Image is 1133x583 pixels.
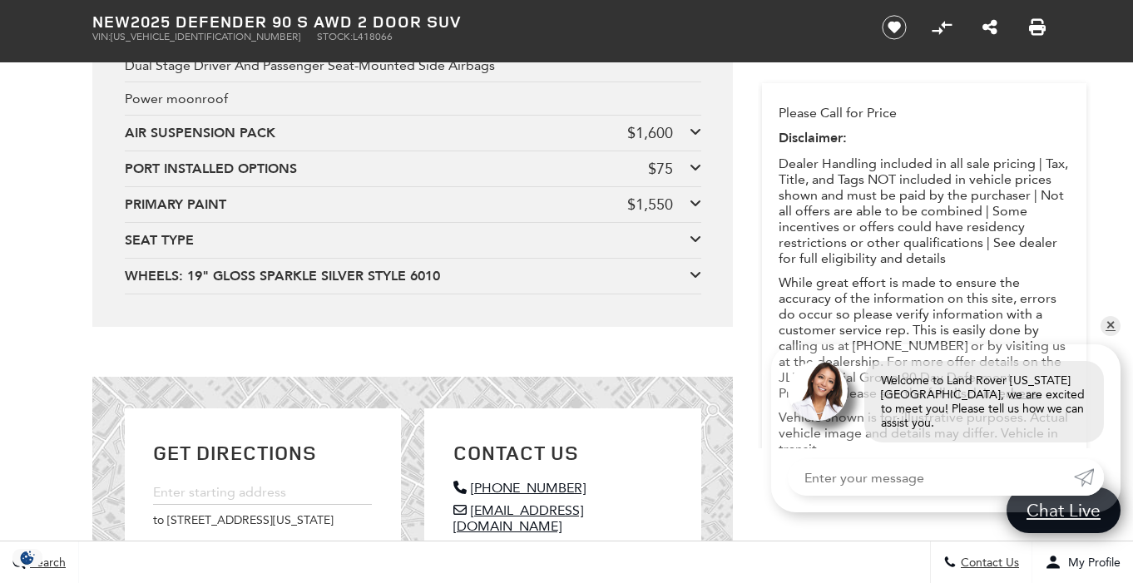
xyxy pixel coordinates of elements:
[627,195,673,214] div: $1,550
[317,31,353,42] span: Stock:
[125,49,701,82] div: Dual Stage Driver And Passenger Seat-Mounted Side Airbags
[8,549,47,566] section: Click to Open Cookie Consent Modal
[788,361,848,421] img: Agent profile photo
[125,160,648,178] div: PORT INSTALLED OPTIONS
[125,82,701,116] div: Power moonroof
[788,459,1074,496] input: Enter your message
[125,231,690,250] div: SEAT TYPE
[779,105,1070,121] p: Please Call for Price
[876,14,913,41] button: Save vehicle
[92,10,131,32] strong: New
[153,513,372,527] p: to [STREET_ADDRESS][US_STATE]
[92,12,853,31] h1: 2025 Defender 90 S AWD 2 Door SUV
[453,502,672,534] a: [EMAIL_ADDRESS][DOMAIN_NAME]
[8,549,47,566] img: Opt-Out Icon
[125,195,627,214] div: PRIMARY PAINT
[153,437,372,467] h2: Get Directions
[779,129,847,147] strong: Disclaimer:
[929,15,954,40] button: Compare Vehicle
[627,124,673,142] div: $1,600
[864,361,1104,442] div: Welcome to Land Rover [US_STATE][GEOGRAPHIC_DATA], we are excited to meet you! Please tell us how...
[453,437,672,467] h2: Contact Us
[92,31,111,42] span: VIN:
[779,156,1070,266] p: Dealer Handling included in all sale pricing | Tax, Title, and Tags NOT included in vehicle price...
[1029,17,1046,37] a: Print this New 2025 Defender 90 S AWD 2 Door SUV
[957,556,1019,570] span: Contact Us
[125,124,627,142] div: AIR SUSPENSION PACK
[1061,556,1121,570] span: My Profile
[453,480,672,496] a: [PHONE_NUMBER]
[111,31,300,42] span: [US_VEHICLE_IDENTIFICATION_NUMBER]
[1074,459,1104,496] a: Submit
[648,160,673,178] div: $75
[982,17,997,37] a: Share this New 2025 Defender 90 S AWD 2 Door SUV
[779,274,1070,401] p: While great effort is made to ensure the accuracy of the information on this site, errors do occu...
[125,267,690,285] div: WHEELS: 19" GLOSS SPARKLE SILVER STYLE 6010
[153,480,372,505] input: Enter starting address
[1032,541,1133,583] button: Open user profile menu
[353,31,393,42] span: L418066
